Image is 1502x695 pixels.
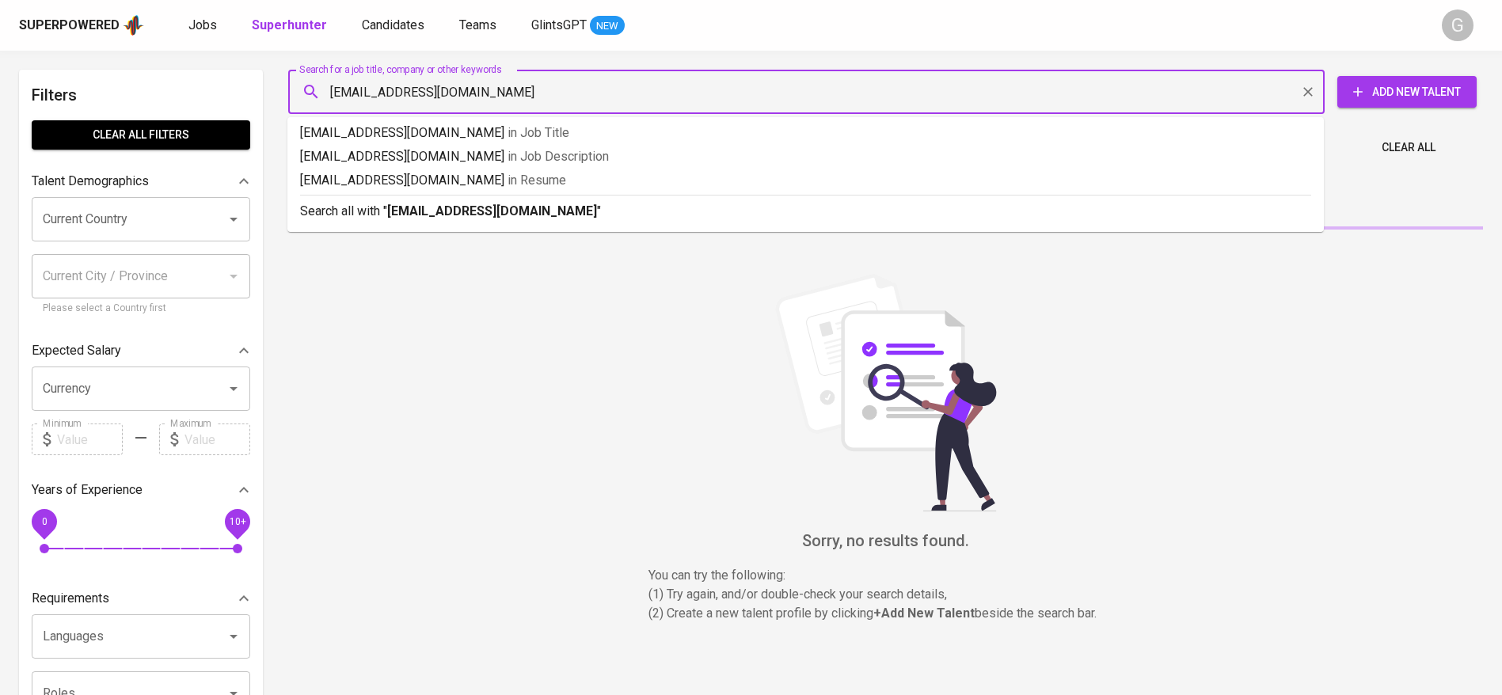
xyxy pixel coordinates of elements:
div: Requirements [32,583,250,614]
p: Talent Demographics [32,172,149,191]
span: Add New Talent [1350,82,1464,102]
button: Open [222,378,245,400]
img: file_searching.svg [767,274,1005,511]
span: Teams [459,17,496,32]
span: Clear All filters [44,125,238,145]
img: app logo [123,13,144,37]
p: [EMAIL_ADDRESS][DOMAIN_NAME] [300,147,1311,166]
span: Candidates [362,17,424,32]
span: 10+ [229,516,245,527]
b: Superhunter [252,17,327,32]
button: Clear All filters [32,120,250,150]
a: Superpoweredapp logo [19,13,144,37]
input: Value [57,423,123,455]
button: Clear All [1375,133,1442,162]
b: + Add New Talent [873,606,975,621]
a: Superhunter [252,16,330,36]
p: Expected Salary [32,341,121,360]
span: in Job Title [508,125,569,140]
h6: Sorry, no results found. [288,528,1483,553]
p: [EMAIL_ADDRESS][DOMAIN_NAME] [300,123,1311,142]
a: GlintsGPT NEW [531,16,625,36]
a: Jobs [188,16,220,36]
div: Superpowered [19,17,120,35]
p: Please select a Country first [43,301,239,317]
span: in Job Description [508,149,609,164]
span: in Resume [508,173,566,188]
p: Requirements [32,589,109,608]
a: Teams [459,16,500,36]
p: [EMAIL_ADDRESS][DOMAIN_NAME] [300,171,1311,190]
input: Value [184,423,250,455]
button: Clear [1297,81,1319,103]
div: Expected Salary [32,335,250,366]
a: Candidates [362,16,428,36]
span: GlintsGPT [531,17,587,32]
div: Years of Experience [32,474,250,506]
div: Talent Demographics [32,165,250,197]
div: G [1442,9,1473,41]
p: (2) Create a new talent profile by clicking beside the search bar. [648,604,1124,623]
p: Years of Experience [32,480,143,499]
p: Search all with " " [300,202,1311,221]
h6: Filters [32,82,250,108]
span: Jobs [188,17,217,32]
b: [EMAIL_ADDRESS][DOMAIN_NAME] [387,203,597,218]
button: Add New Talent [1337,76,1477,108]
span: NEW [590,18,625,34]
button: Open [222,208,245,230]
span: Clear All [1382,138,1435,158]
button: Open [222,625,245,648]
p: You can try the following : [648,566,1124,585]
p: (1) Try again, and/or double-check your search details, [648,585,1124,604]
span: 0 [41,516,47,527]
